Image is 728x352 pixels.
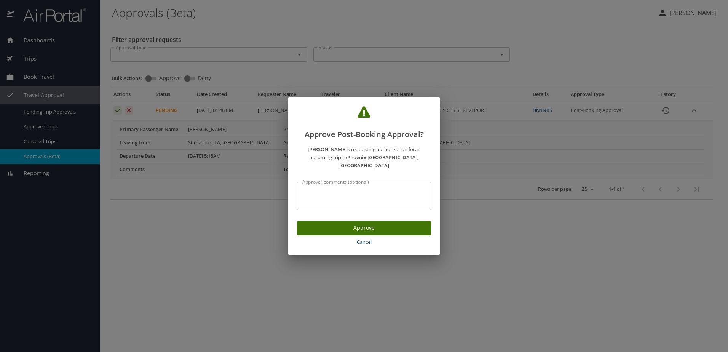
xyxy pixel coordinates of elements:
[308,146,346,153] strong: [PERSON_NAME]
[297,235,431,249] button: Cancel
[339,154,419,169] strong: Phoenix [GEOGRAPHIC_DATA], [GEOGRAPHIC_DATA]
[297,146,431,169] p: is requesting authorization for an upcoming trip to
[297,106,431,141] h2: Approve Post-Booking Approval?
[297,221,431,236] button: Approve
[303,223,425,233] span: Approve
[300,238,428,246] span: Cancel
